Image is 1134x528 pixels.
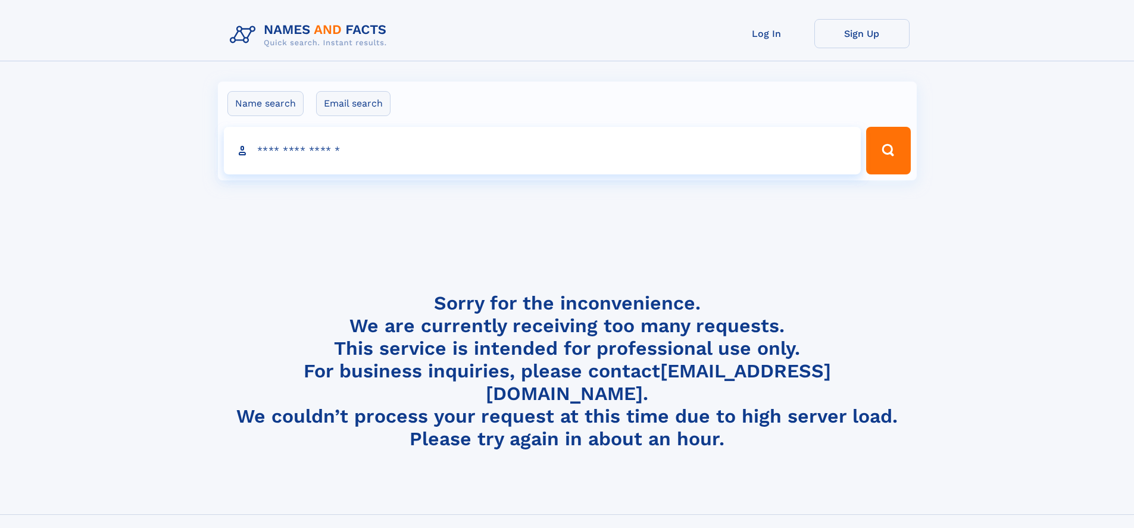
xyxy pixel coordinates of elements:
[814,19,910,48] a: Sign Up
[866,127,910,174] button: Search Button
[225,19,396,51] img: Logo Names and Facts
[316,91,391,116] label: Email search
[719,19,814,48] a: Log In
[224,127,861,174] input: search input
[486,360,831,405] a: [EMAIL_ADDRESS][DOMAIN_NAME]
[225,292,910,451] h4: Sorry for the inconvenience. We are currently receiving too many requests. This service is intend...
[227,91,304,116] label: Name search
